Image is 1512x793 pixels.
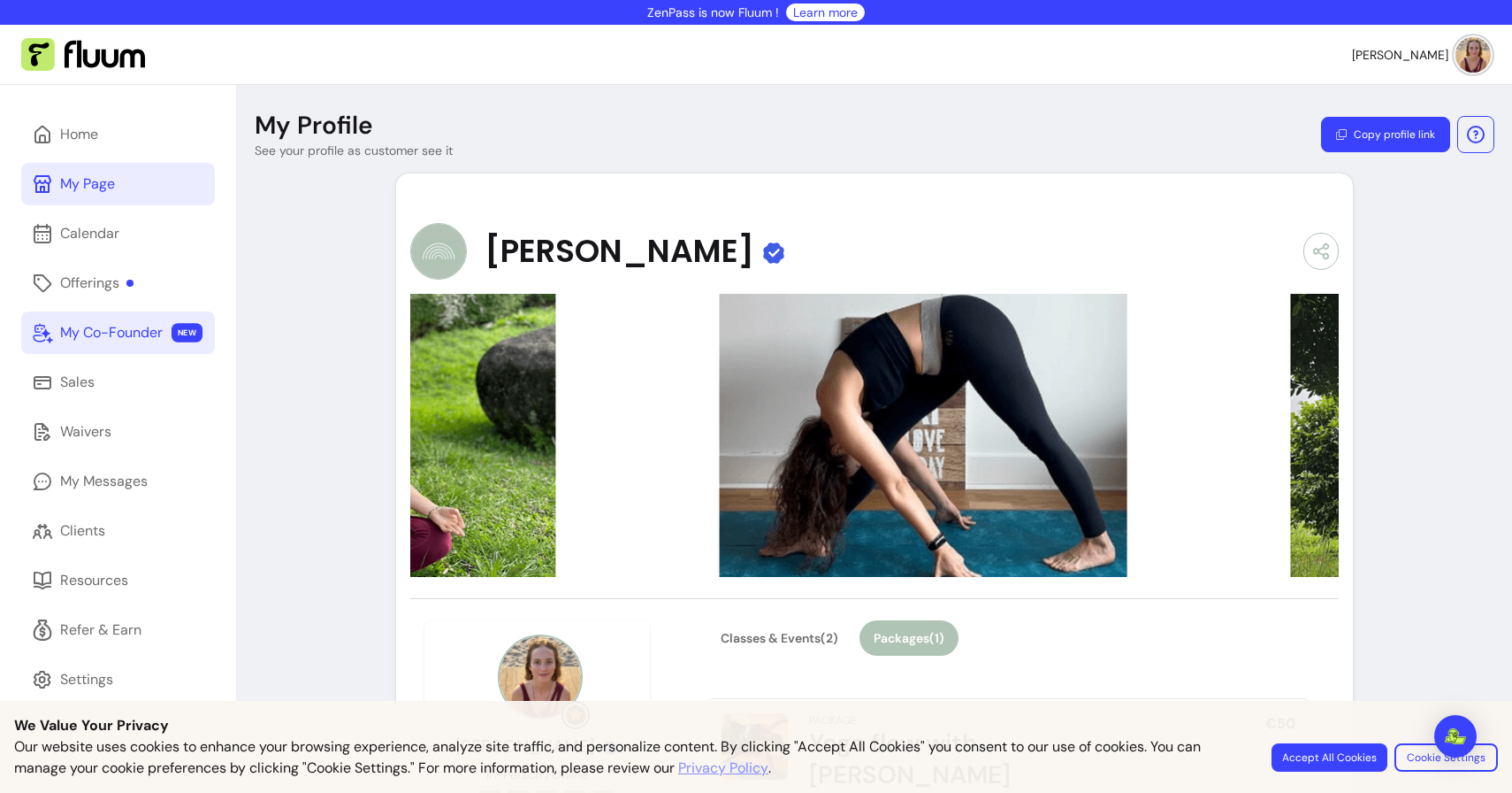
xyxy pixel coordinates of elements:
[60,669,113,690] div: Settings
[21,113,215,156] a: Home
[14,736,1250,779] p: Our website uses cookies to enhance your browsing experience, analyze site traffic, and personali...
[21,559,215,602] a: Resources
[21,460,215,503] a: My Messages
[706,620,852,656] button: Classes & Events(2)
[21,658,215,701] a: Settings
[60,372,95,393] div: Sales
[21,262,215,304] a: Offerings
[60,273,134,294] div: Offerings
[21,609,215,651] a: Refer & Earn
[1352,37,1491,73] button: avatar[PERSON_NAME]
[21,361,215,404] a: Sales
[859,620,958,656] button: Packages(1)
[410,223,467,280] img: Provider image
[21,38,145,72] img: Fluum Logo
[60,520,105,542] div: Clients
[21,312,215,354] a: My Co-Founder NEW
[21,212,215,255] a: Calendar
[485,234,754,269] span: [PERSON_NAME]
[1271,743,1387,772] button: Accept All Cookies
[647,4,779,21] p: ZenPass is now Fluum !
[793,4,858,21] a: Learn more
[255,110,373,142] p: My Profile
[60,124,98,145] div: Home
[60,223,119,244] div: Calendar
[1352,46,1448,64] span: [PERSON_NAME]
[172,323,202,343] span: NEW
[255,142,453,159] p: See your profile as customer see it
[21,510,215,552] a: Clients
[60,570,128,591] div: Resources
[1321,117,1450,152] button: Copy profile link
[60,322,163,343] div: My Co-Founder
[60,471,148,492] div: My Messages
[498,635,583,720] img: Provider image
[1394,743,1498,772] button: Cookie Settings
[678,758,768,779] a: Privacy Policy
[1434,715,1477,758] div: Open Intercom Messenger
[60,620,141,641] div: Refer & Earn
[60,173,115,195] div: My Page
[644,294,1210,577] img: https://d22cr2pskkweo8.cloudfront.net/6a462d40-5a69-4408-8746-81223f211a59
[60,421,111,443] div: Waivers
[1455,37,1491,73] img: avatar
[21,163,215,205] a: My Page
[21,411,215,453] a: Waivers
[14,715,1498,736] p: We Value Your Privacy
